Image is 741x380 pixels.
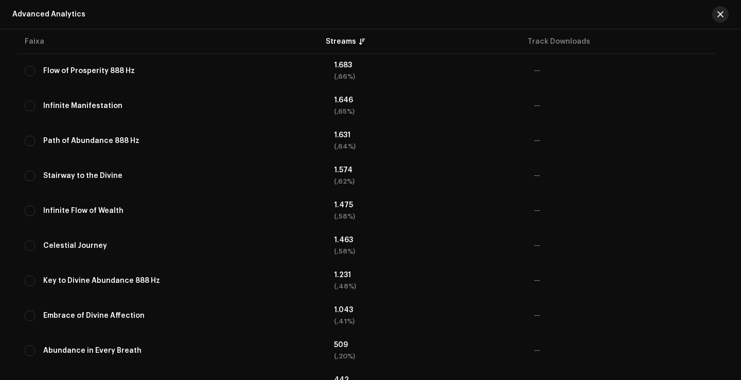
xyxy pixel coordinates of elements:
div: — [534,172,716,179]
div: — [534,347,716,354]
div: — [534,137,716,144]
div: (,48%) [334,283,517,290]
div: (,58%) [334,248,517,255]
div: — [534,312,716,319]
div: (,41%) [334,318,517,325]
div: (,58%) [334,213,517,220]
div: — [534,67,716,75]
div: — [534,277,716,284]
div: (,66%) [334,73,517,80]
div: 1.043 [334,306,517,314]
div: 1.683 [334,62,517,69]
div: 1.463 [334,237,517,244]
div: 1.475 [334,202,517,209]
div: 1.231 [334,272,517,279]
div: 1.574 [334,167,517,174]
div: 1.646 [334,97,517,104]
div: (,64%) [334,143,517,150]
div: (,62%) [334,178,517,185]
div: — [534,207,716,214]
div: (,65%) [334,108,517,115]
div: — [534,102,716,110]
div: 509 [334,341,517,349]
div: — [534,242,716,249]
div: (,20%) [334,353,517,360]
div: 1.631 [334,132,517,139]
